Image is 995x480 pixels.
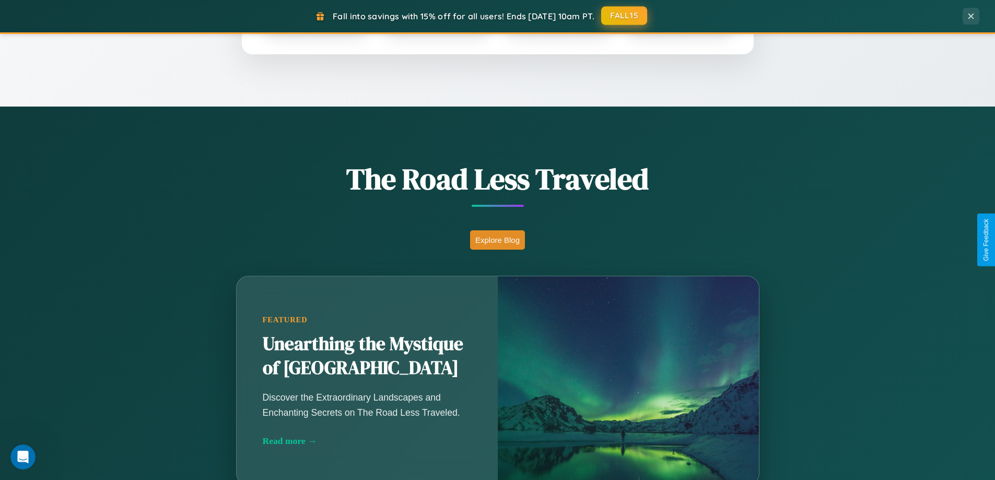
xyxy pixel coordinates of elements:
[263,436,472,447] div: Read more →
[263,390,472,419] p: Discover the Extraordinary Landscapes and Enchanting Secrets on The Road Less Traveled.
[263,332,472,380] h2: Unearthing the Mystique of [GEOGRAPHIC_DATA]
[601,6,647,25] button: FALL15
[263,315,472,324] div: Featured
[333,11,594,21] span: Fall into savings with 15% off for all users! Ends [DATE] 10am PT.
[470,230,525,250] button: Explore Blog
[982,219,990,261] div: Give Feedback
[10,444,36,470] iframe: Intercom live chat
[184,159,811,199] h1: The Road Less Traveled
